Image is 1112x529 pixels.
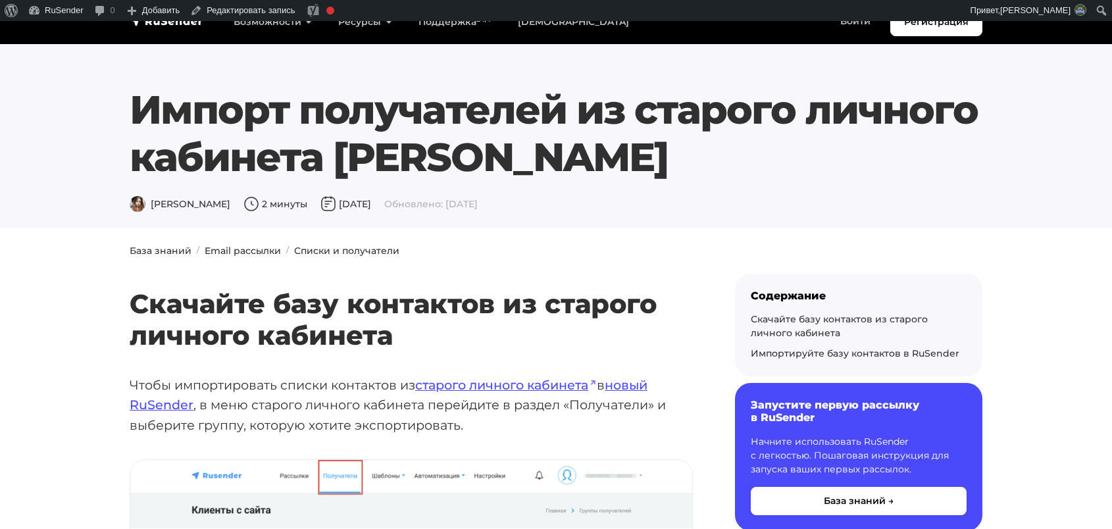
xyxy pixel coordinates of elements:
[130,198,230,210] span: [PERSON_NAME]
[294,245,399,257] a: Списки и получатели
[405,9,505,36] a: Поддержка24/7
[751,313,928,339] a: Скачайте базу контактов из старого личного кабинета
[220,9,325,36] a: Возможности
[243,198,307,210] span: 2 минуты
[505,9,642,36] a: [DEMOGRAPHIC_DATA]
[326,7,334,14] div: Фокусная ключевая фраза не установлена
[130,14,203,28] img: RuSender
[122,244,990,258] nav: breadcrumb
[751,399,967,424] h6: Запустите первую рассылку в RuSender
[130,249,693,351] h2: Скачайте базу контактов из старого личного кабинета
[243,196,259,212] img: Время чтения
[751,435,967,476] p: Начните использовать RuSender с легкостью. Пошаговая инструкция для запуска ваших первых рассылок.
[890,8,982,36] a: Регистрация
[384,198,478,210] span: Обновлено: [DATE]
[325,9,405,36] a: Ресурсы
[827,8,884,35] a: Войти
[130,375,693,436] p: Чтобы импортировать списки контактов из в , в меню старого личного кабинета перейдите в раздел «‎...
[1000,5,1071,15] span: [PERSON_NAME]
[751,487,967,515] button: База знаний →
[751,290,967,302] div: Содержание
[476,15,492,24] sup: 24/7
[751,347,959,359] a: Импортируйте базу контактов в RuSender
[205,245,281,257] a: Email рассылки
[415,377,597,393] a: старого личного кабинета
[130,245,191,257] a: База знаний
[130,86,982,181] h1: Импорт получателей из старого личного кабинета [PERSON_NAME]
[320,198,371,210] span: [DATE]
[320,196,336,212] img: Дата публикации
